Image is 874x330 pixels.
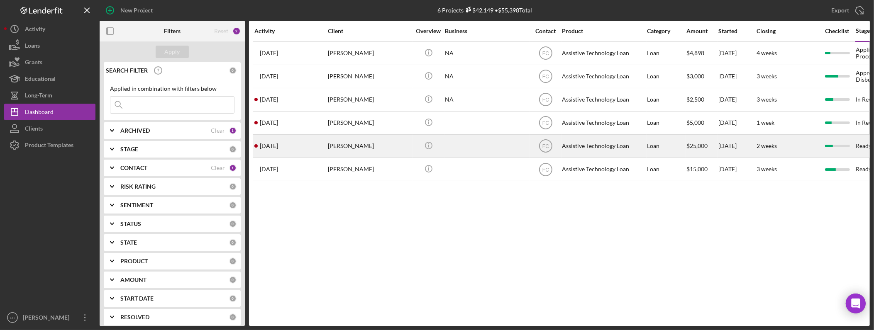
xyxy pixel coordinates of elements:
div: 1 [229,127,237,134]
div: Open Intercom Messenger [846,294,866,313]
div: Clients [25,120,43,139]
div: [DATE] [718,112,756,134]
div: Business [445,28,528,34]
b: STATE [120,239,137,246]
div: NA [445,66,528,87]
div: [DATE] [718,66,756,87]
text: FC [10,315,15,320]
div: Overview [413,28,444,34]
div: Assistive Technology Loan [562,89,645,111]
button: Loans [4,37,95,54]
text: FC [542,143,549,149]
div: Product [562,28,645,34]
time: 1 week [757,119,774,126]
div: [PERSON_NAME] [21,309,75,328]
div: 0 [229,276,237,284]
div: Dashboard [25,104,54,122]
span: $3,000 [686,73,704,80]
b: START DATE [120,295,154,302]
div: Assistive Technology Loan [562,158,645,180]
div: 0 [229,67,237,74]
div: Assistive Technology Loan [562,135,645,157]
text: FC [542,51,549,56]
b: SENTIMENT [120,202,153,209]
a: Clients [4,120,95,137]
b: RESOLVED [120,314,149,320]
div: Apply [165,46,180,58]
time: 2025-09-18 04:57 [260,143,278,149]
b: Filters [164,28,181,34]
span: $2,500 [686,96,704,103]
div: Started [718,28,756,34]
div: Applied in combination with filters below [110,85,234,92]
time: 2025-09-22 23:19 [260,166,278,172]
div: Loans [25,37,40,56]
div: Closing [757,28,819,34]
b: STATUS [120,221,141,227]
div: 1 [229,164,237,172]
span: $25,000 [686,142,708,149]
time: 2025-09-25 18:57 [260,73,278,80]
button: Dashboard [4,104,95,120]
div: 0 [229,183,237,190]
div: Loan [647,158,686,180]
time: 3 weeks [757,165,777,172]
div: 0 [229,220,237,228]
time: 2025-09-10 01:35 [260,119,278,126]
span: $5,000 [686,119,704,126]
b: ARCHIVED [120,127,150,134]
text: FC [542,167,549,172]
div: Long-Term [25,87,52,106]
div: Checklist [820,28,855,34]
div: 0 [229,146,237,153]
div: [PERSON_NAME] [328,42,411,64]
button: New Project [100,2,161,19]
div: Amount [686,28,718,34]
time: 4 weeks [757,49,777,56]
button: FC[PERSON_NAME] [4,309,95,326]
div: $42,149 [464,7,493,14]
div: [DATE] [718,135,756,157]
time: 2 weeks [757,142,777,149]
button: Apply [156,46,189,58]
time: 2025-09-23 18:48 [260,96,278,103]
b: PRODUCT [120,258,148,264]
div: Loan [647,42,686,64]
div: Loan [647,66,686,87]
time: 3 weeks [757,73,777,80]
button: Activity [4,21,95,37]
div: Loan [647,112,686,134]
div: 6 Projects • $55,398 Total [437,7,532,14]
div: Assistive Technology Loan [562,112,645,134]
text: FC [542,120,549,126]
div: [PERSON_NAME] [328,135,411,157]
div: [DATE] [718,158,756,180]
div: Assistive Technology Loan [562,66,645,87]
div: [DATE] [718,42,756,64]
button: Educational [4,70,95,87]
time: 2025-09-29 21:05 [260,50,278,56]
div: NA [445,42,528,64]
div: Activity [254,28,327,34]
div: Category [647,28,686,34]
div: 0 [229,257,237,265]
button: Grants [4,54,95,70]
div: NA [445,89,528,111]
span: $4,898 [686,49,704,56]
a: Product Templates [4,137,95,153]
b: AMOUNT [120,277,146,283]
b: CONTACT [120,165,147,171]
div: [PERSON_NAME] [328,158,411,180]
span: $15,000 [686,165,708,172]
b: STAGE [120,146,138,153]
div: Clear [211,165,225,171]
div: Client [328,28,411,34]
div: Clear [211,127,225,134]
button: Long-Term [4,87,95,104]
div: 0 [229,239,237,246]
div: [PERSON_NAME] [328,66,411,87]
